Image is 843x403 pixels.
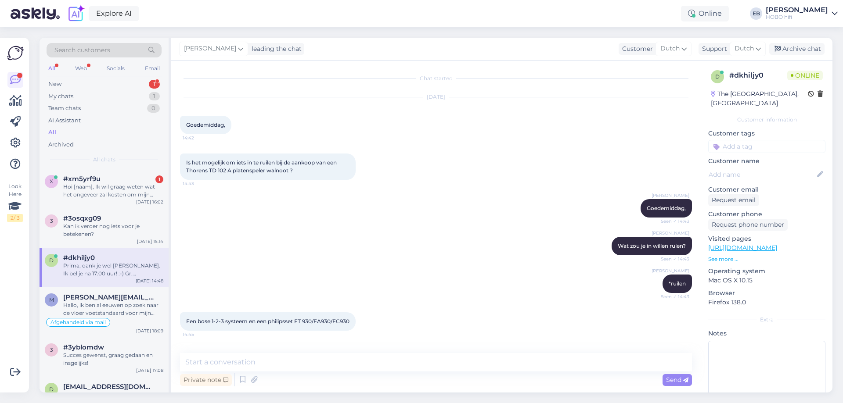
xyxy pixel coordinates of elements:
[89,6,139,21] a: Explore AI
[7,45,24,61] img: Askly Logo
[750,7,762,20] div: EB
[105,63,126,74] div: Socials
[248,44,302,53] div: leading the chat
[729,70,787,81] div: # dkhiljy0
[708,219,788,231] div: Request phone number
[63,254,95,262] span: #dkhiljy0
[711,89,808,108] div: The [GEOGRAPHIC_DATA], [GEOGRAPHIC_DATA]
[766,7,828,14] div: [PERSON_NAME]
[48,128,56,137] div: All
[708,194,759,206] div: Request email
[666,376,688,384] span: Send
[660,44,680,53] span: Dutch
[67,4,85,23] img: explore-ai
[708,289,825,298] p: Browser
[137,238,163,245] div: [DATE] 15:14
[183,180,216,187] span: 14:43
[149,80,160,89] div: 1
[48,104,81,113] div: Team chats
[48,80,61,89] div: New
[63,214,101,222] span: #3osqxg09
[47,63,57,74] div: All
[186,121,225,128] span: Goedemiddag,
[50,320,106,325] span: Afgehandeld via mail
[708,210,825,219] p: Customer phone
[766,14,828,21] div: HOBO hifi
[49,257,54,264] span: d
[652,267,689,274] span: [PERSON_NAME]
[49,296,54,303] span: M
[618,243,686,249] span: Wat zou je in willen rulen?
[715,73,720,80] span: d
[147,104,160,113] div: 0
[769,43,825,55] div: Archive chat
[699,44,727,53] div: Support
[708,267,825,276] p: Operating system
[48,92,73,101] div: My chats
[63,183,163,199] div: Hoi [naam], Ik wil graag weten wat het ongeveer zal kosten om mijn Sony CDP-227ESD te laten upgra...
[73,63,89,74] div: Web
[708,234,825,243] p: Visited pages
[63,293,155,301] span: Marie.frdrs@outlook.com
[681,6,729,21] div: Online
[708,157,825,166] p: Customer name
[184,44,236,53] span: [PERSON_NAME]
[709,170,815,179] input: Add name
[63,175,101,183] span: #xm5yrf9u
[63,343,104,351] span: #3yblomdw
[708,244,777,252] a: [URL][DOMAIN_NAME]
[48,116,81,125] div: AI Assistant
[136,199,163,205] div: [DATE] 16:02
[183,331,216,338] span: 14:45
[708,276,825,285] p: Mac OS X 10.15
[63,351,163,367] div: Succes gewenst, graag gedaan en insgelijks!
[656,293,689,300] span: Seen ✓ 14:43
[708,298,825,307] p: Firefox 138.0
[787,71,823,80] span: Online
[708,185,825,194] p: Customer email
[48,140,74,149] div: Archived
[93,156,115,164] span: All chats
[50,346,53,353] span: 3
[63,301,163,317] div: Hallo, ik ben al eeuwen op zoek naar de vloer voetstandaard voor mijn Loewe individual 46 3D, maa...
[656,256,689,262] span: Seen ✓ 14:43
[186,159,338,174] span: Is het mogelijk om iets in te ruilen bij de aankoop van een Thorens TD 102 A platenspeler walnoot ?
[708,316,825,324] div: Extra
[708,129,825,138] p: Customer tags
[708,116,825,124] div: Customer information
[136,278,163,284] div: [DATE] 14:48
[180,374,232,386] div: Private note
[143,63,162,74] div: Email
[63,222,163,238] div: Kan ik verder nog iets voor je betekenen?
[7,214,23,222] div: 2 / 3
[656,218,689,225] span: Seen ✓ 14:43
[708,329,825,338] p: Notes
[180,75,692,82] div: Chat started
[647,205,686,211] span: Goedemiddag,
[63,383,155,391] span: draganristic@live.com
[766,7,838,21] a: [PERSON_NAME]HOBO hifi
[50,178,53,185] span: x
[54,46,110,55] span: Search customers
[180,93,692,101] div: [DATE]
[708,140,825,153] input: Add a tag
[183,135,216,141] span: 14:42
[136,367,163,374] div: [DATE] 17:08
[619,44,653,53] div: Customer
[669,280,686,287] span: *ruilen
[63,262,163,278] div: Prima, dank je wel [PERSON_NAME]. Ik bel je na 17:00 uur! :-) Gr. [PERSON_NAME]
[49,386,54,392] span: d
[50,218,53,224] span: 3
[186,318,349,325] span: Een bose 1-2-3 systeem en een philipsset FT 930/FA930/FC930
[708,255,825,263] p: See more ...
[652,230,689,236] span: [PERSON_NAME]
[136,328,163,334] div: [DATE] 18:09
[735,44,754,53] span: Dutch
[149,92,160,101] div: 1
[155,175,163,183] div: 1
[652,192,689,199] span: [PERSON_NAME]
[7,182,23,222] div: Look Here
